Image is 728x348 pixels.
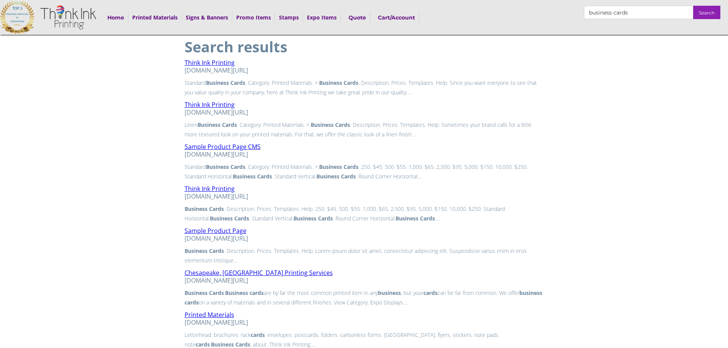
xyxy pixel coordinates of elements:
[185,151,544,158] div: [DOMAIN_NAME][URL]
[250,341,311,348] span: . about. Think Ink Printing.
[185,227,246,235] a: Sample Product Page
[356,173,418,180] span: . Round Corner Horizontal.
[250,289,264,296] strong: cards
[423,289,438,296] strong: cards
[132,14,178,21] a: Printed Materials
[185,235,544,242] div: [DOMAIN_NAME][URL]
[418,173,422,180] span: …
[693,6,720,19] input: Search
[404,299,408,306] span: …
[230,79,245,86] strong: Cards
[378,289,401,296] strong: business
[185,289,208,296] strong: Business
[225,289,248,296] strong: Business
[318,215,333,222] strong: Cards
[584,6,693,19] input: Search…
[185,121,532,138] span: . Description. Prices. Templates. Help. Sometimes your brand calls for a little more textured loo...
[185,269,333,277] a: Chesapeake, [GEOGRAPHIC_DATA] Printing Services
[245,163,319,170] span: . Category: Printed Materials. >.
[185,66,544,74] div: [DOMAIN_NAME][URL]
[185,185,235,193] a: Think Ink Printing
[319,79,342,86] strong: Business
[185,319,544,326] div: [DOMAIN_NAME][URL]
[185,193,544,200] div: [DOMAIN_NAME][URL]
[349,14,366,21] strong: Quote
[257,173,272,180] strong: Cards
[185,205,505,222] span: . Description. Prices. Templates. Help. 250. $45. 500. $55. 1,000. $65. 2,500. $95. 5,000. $150. ...
[293,215,316,222] strong: Business
[185,299,199,306] strong: cards
[185,142,261,151] a: Sample Product Page CMS
[233,173,256,180] strong: Business
[319,163,342,170] strong: Business
[185,79,206,86] span: Standard
[345,12,370,23] a: Quote
[209,289,224,296] strong: Cards
[186,14,228,21] a: Signs & Banners
[435,215,436,222] span: .
[344,163,358,170] strong: Cards
[519,289,542,296] strong: business
[185,58,235,67] a: Think Ink Printing
[341,173,356,180] strong: Cards
[185,100,235,109] a: Think Ink Printing
[436,215,440,222] span: …
[235,341,250,348] strong: Cards
[206,163,229,170] strong: Business
[374,12,419,23] a: Cart/Account
[335,121,350,128] strong: Cards
[333,215,396,222] span: . Round Corner Horizontal.
[198,121,221,128] strong: Business
[210,341,211,348] span: .
[275,12,303,23] div: Stamps
[185,331,251,338] span: Letterhead. brochures. rack
[438,289,519,296] span: can be far from common. We offer
[396,215,418,222] strong: Business
[251,331,265,338] strong: cards
[224,289,225,296] span: .
[344,79,358,86] strong: Cards
[378,14,415,21] strong: Cart/Account
[232,12,275,23] div: Promo Items
[185,205,208,212] strong: Business
[185,247,527,264] span: . Description. Prices. Templates. Help. Lorem ipsum dolor sit amet, consectetur adipiscing elit. ...
[185,331,499,348] span: . envelopes. postcards. folders. carbonless forms. [GEOGRAPHIC_DATA]. flyers. stickers. note pads...
[237,121,311,128] span: . Category: Printed Materials. >.
[264,289,378,296] span: are by far the most common printed item in any
[185,121,198,128] span: Linen
[272,173,316,180] span: . Standard Vertical.
[316,173,339,180] strong: Business
[420,215,435,222] strong: Cards
[185,79,537,96] span: . Description. Prices. Templates. Help. Since you want everyone to see that you value quality in ...
[107,14,124,21] strong: Home
[249,215,293,222] span: . Standard Vertical.
[196,341,210,348] strong: cards
[209,205,224,212] strong: Cards
[185,311,234,319] a: Printed Materials
[182,12,232,23] div: Signs & Banners
[279,14,299,21] a: Stamps
[401,289,423,296] span: , but your
[209,247,224,254] strong: Cards
[311,121,334,128] strong: Business
[185,38,544,55] h1: Search results
[234,215,249,222] strong: Cards
[222,121,237,128] strong: Cards
[311,341,315,348] span: …
[307,14,337,21] a: Expo Items
[185,163,206,170] span: Standard
[185,247,208,254] strong: Business
[210,215,233,222] strong: Business
[211,341,234,348] strong: Business
[199,299,404,306] span: on a variety of materials and in several different finishes. View Category. Expo Displays.
[303,12,341,23] div: Expo Items
[185,277,544,284] div: [DOMAIN_NAME][URL]
[128,12,182,23] div: Printed Materials
[236,14,271,21] a: Promo Items
[185,108,544,116] div: [DOMAIN_NAME][URL]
